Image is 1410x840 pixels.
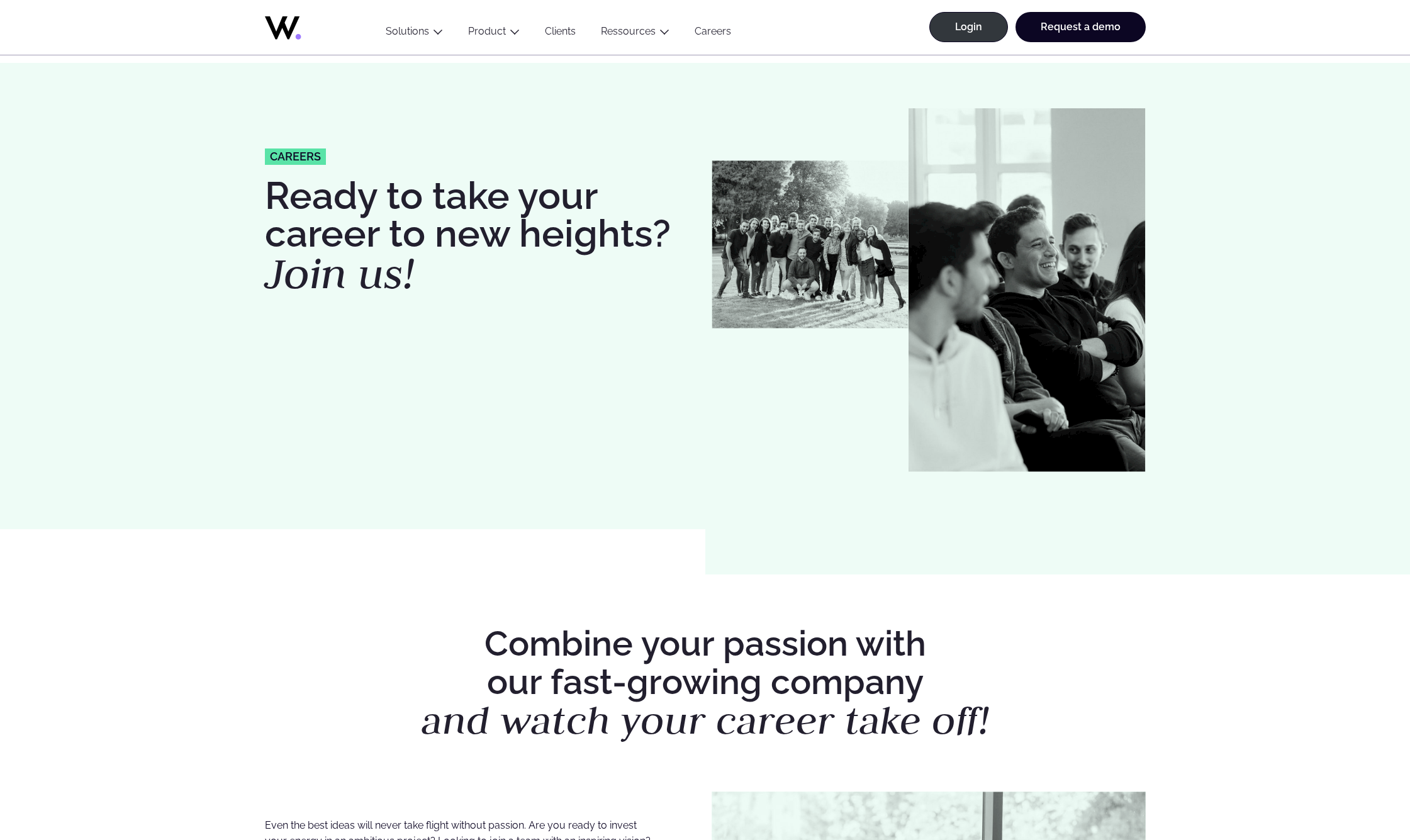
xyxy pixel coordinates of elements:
[532,25,588,42] a: Clients
[265,245,415,301] em: Join us!
[456,25,532,42] button: Product
[383,625,1027,741] h2: Combine your passion with our fast-growing company
[265,177,699,295] h1: Ready to take your career to new heights?
[422,695,989,746] em: and watch your career take off!
[601,25,656,37] a: Ressources
[1016,12,1146,42] a: Request a demo
[712,160,909,328] img: Whozzies-Team-Revenue
[270,151,321,162] span: careers
[929,12,1008,42] a: Login
[588,25,682,42] button: Ressources
[373,25,456,42] button: Solutions
[468,25,506,37] a: Product
[682,25,744,42] a: Careers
